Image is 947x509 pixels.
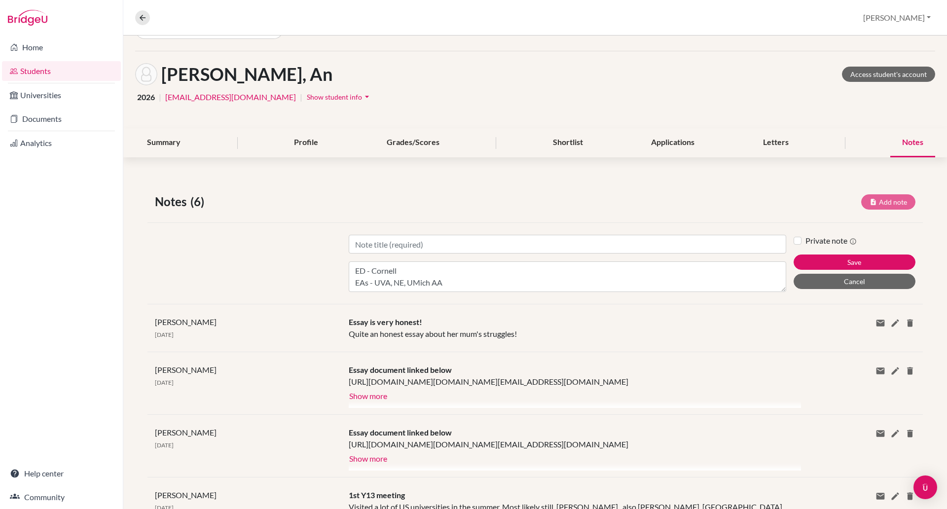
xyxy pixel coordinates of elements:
[751,128,801,157] div: Letters
[349,490,405,500] span: 1st Y13 meeting
[155,490,217,500] span: [PERSON_NAME]
[155,331,174,338] span: [DATE]
[842,67,935,82] a: Access student's account
[137,91,155,103] span: 2026
[859,8,935,27] button: [PERSON_NAME]
[362,92,372,102] i: arrow_drop_down
[341,316,794,340] div: Quite an honest essay about her mum's struggles!
[805,235,857,247] label: Private note
[375,128,451,157] div: Grades/Scores
[159,91,161,103] span: |
[282,128,330,157] div: Profile
[349,317,422,327] span: Essay is very honest!
[349,438,786,450] div: [URL][DOMAIN_NAME][DOMAIN_NAME][EMAIL_ADDRESS][DOMAIN_NAME]
[306,89,372,105] button: Show student infoarrow_drop_down
[349,376,786,388] div: [URL][DOMAIN_NAME][DOMAIN_NAME][EMAIL_ADDRESS][DOMAIN_NAME]
[541,128,595,157] div: Shortlist
[2,61,121,81] a: Students
[155,365,217,374] span: [PERSON_NAME]
[2,85,121,105] a: Universities
[135,63,157,85] img: An Hoang's avatar
[155,428,217,437] span: [PERSON_NAME]
[349,365,452,374] span: Essay document linked below
[155,441,174,449] span: [DATE]
[2,109,121,129] a: Documents
[161,64,332,85] h1: [PERSON_NAME], An
[890,128,935,157] div: Notes
[2,464,121,483] a: Help center
[794,274,915,289] button: Cancel
[155,317,217,327] span: [PERSON_NAME]
[190,193,208,211] span: (6)
[307,93,362,101] span: Show student info
[913,475,937,499] div: Open Intercom Messenger
[2,487,121,507] a: Community
[155,379,174,386] span: [DATE]
[2,133,121,153] a: Analytics
[135,128,192,157] div: Summary
[639,128,706,157] div: Applications
[861,194,915,210] button: Add note
[155,193,190,211] span: Notes
[8,10,47,26] img: Bridge-U
[794,254,915,270] button: Save
[2,37,121,57] a: Home
[165,91,296,103] a: [EMAIL_ADDRESS][DOMAIN_NAME]
[349,428,452,437] span: Essay document linked below
[349,235,786,254] input: Note title (required)
[300,91,302,103] span: |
